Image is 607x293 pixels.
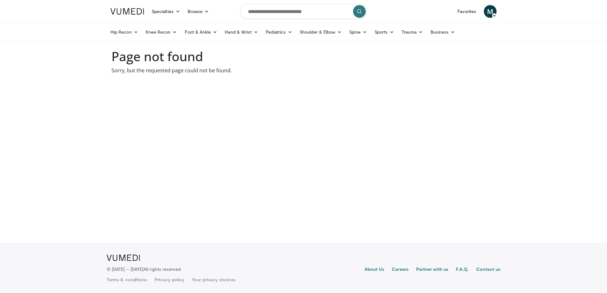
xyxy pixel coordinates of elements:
span: All rights reserved [143,266,181,272]
a: Browse [184,5,213,18]
h1: Page not found [111,49,496,64]
a: Specialties [148,5,184,18]
input: Search topics, interventions [240,4,367,19]
a: Hand & Wrist [221,26,262,38]
a: Trauma [398,26,427,38]
a: Hip Recon [107,26,142,38]
a: Privacy policy [155,277,184,283]
a: Knee Recon [142,26,181,38]
a: Shoulder & Elbow [296,26,345,38]
p: Sorry, but the requested page could not be found. [111,67,496,74]
a: Spine [345,26,370,38]
a: M [484,5,497,18]
a: Business [427,26,459,38]
a: About Us [364,266,384,274]
img: VuMedi Logo [110,8,144,15]
a: Sports [371,26,398,38]
a: Foot & Ankle [181,26,221,38]
a: F.A.Q. [456,266,469,274]
a: Pediatrics [262,26,296,38]
a: Contact us [476,266,500,274]
a: Your privacy choices [192,277,235,283]
a: Partner with us [416,266,448,274]
img: VuMedi Logo [107,255,140,261]
a: Favorites [454,5,480,18]
a: Terms & conditions [107,277,147,283]
a: Careers [392,266,409,274]
p: © [DATE] – [DATE] [107,266,181,272]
